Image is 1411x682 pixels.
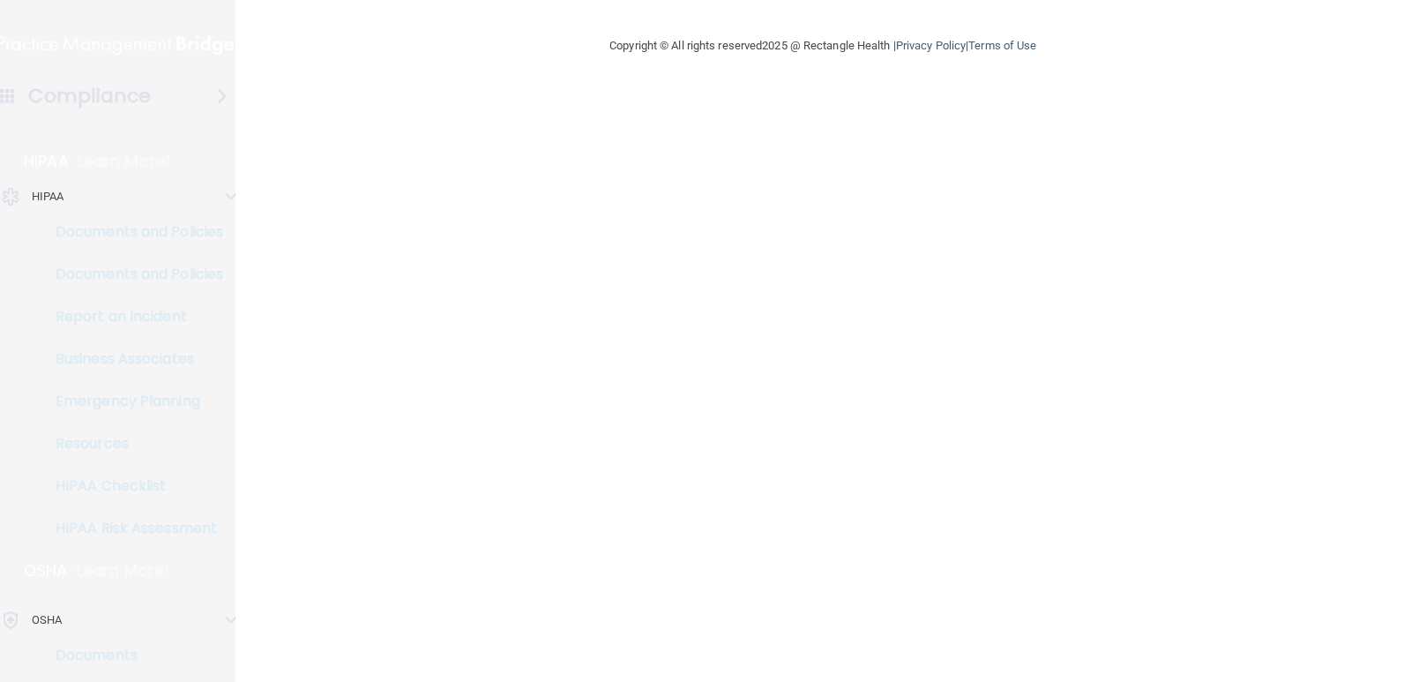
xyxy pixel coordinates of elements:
[77,560,170,581] p: Learn More!
[11,647,252,664] p: Documents
[968,39,1036,52] a: Terms of Use
[11,223,252,241] p: Documents and Policies
[28,84,151,109] h4: Compliance
[11,477,252,495] p: HIPAA Checklist
[11,520,252,537] p: HIPAA Risk Assessment
[24,560,68,581] p: OSHA
[501,18,1145,74] div: Copyright © All rights reserved 2025 @ Rectangle Health | |
[32,186,64,207] p: HIPAA
[11,350,252,368] p: Business Associates
[11,308,252,326] p: Report an Incident
[78,151,171,172] p: Learn More!
[24,151,69,172] p: HIPAA
[11,435,252,453] p: Resources
[11,393,252,410] p: Emergency Planning
[11,266,252,283] p: Documents and Policies
[32,610,62,631] p: OSHA
[896,39,966,52] a: Privacy Policy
